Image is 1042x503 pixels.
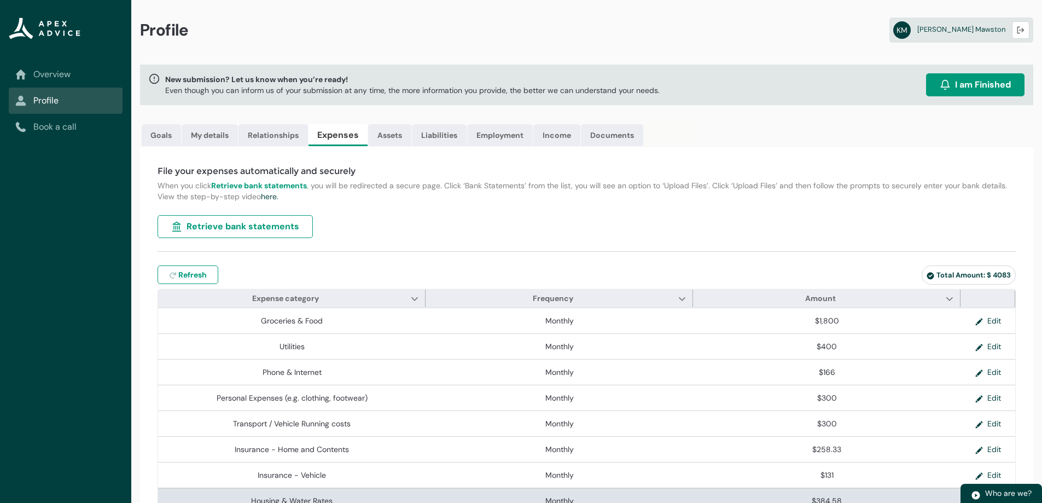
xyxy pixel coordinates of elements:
a: Assets [368,124,411,146]
span: Retrieve bank statements [187,220,299,233]
span: [PERSON_NAME] Mawston [917,25,1005,34]
a: KM[PERSON_NAME] Mawston [889,18,1033,43]
lightning-base-formatted-text: Monthly [545,367,574,377]
button: Edit [967,415,1010,432]
lightning-formatted-number: $300 [817,393,837,403]
a: Relationships [238,124,308,146]
button: Edit [967,467,1010,483]
p: When you click , you will be redirected a secure page. Click ‘Bank Statements’ from the list, you... [158,180,1016,202]
lightning-formatted-number: $131 [820,470,834,480]
nav: Sub page [9,61,123,140]
button: Retrieve bank statements [158,215,313,238]
span: I am Finished [955,78,1011,91]
a: My details [182,124,238,146]
a: Documents [581,124,643,146]
lightning-base-formatted-text: Utilities [280,342,305,351]
img: landmark.svg [171,221,182,232]
button: Edit [967,364,1010,380]
a: Profile [15,94,116,107]
button: I am Finished [926,73,1024,96]
lightning-formatted-number: $166 [819,367,835,377]
a: Liabilities [412,124,467,146]
lightning-formatted-number: $1,800 [815,316,839,326]
lightning-base-formatted-text: Monthly [545,393,574,403]
h4: File your expenses automatically and securely [158,165,1016,178]
lightning-base-formatted-text: Monthly [545,316,574,326]
lightning-base-formatted-text: Transport / Vehicle Running costs [233,419,351,429]
lightning-formatted-number: $258.33 [812,444,841,454]
a: Expenses [308,124,368,146]
lightning-formatted-number: $300 [817,419,837,429]
a: Employment [467,124,533,146]
button: Edit [967,441,1010,458]
lightning-base-formatted-text: Personal Expenses (e.g. clothing, footwear) [217,393,368,403]
lightning-base-formatted-text: Phone & Internet [263,367,322,377]
strong: Retrieve bank statements [211,181,307,190]
a: Book a call [15,120,116,134]
a: Income [533,124,580,146]
p: Even though you can inform us of your submission at any time, the more information you provide, t... [165,85,660,96]
lightning-base-formatted-text: Monthly [545,342,574,351]
abbr: KM [893,21,911,39]
span: Who are we? [985,488,1032,498]
img: play.svg [971,490,981,500]
lightning-base-formatted-text: Monthly [545,419,574,429]
button: Edit [967,390,1010,406]
a: Overview [15,68,116,81]
span: Total Amount: $ 4083 [927,270,1011,280]
a: here. [261,192,278,201]
lightning-badge: Total Amount [922,265,1016,285]
img: Apex Advice Group [9,18,80,39]
lightning-base-formatted-text: Groceries & Food [261,316,323,326]
button: Edit [967,338,1010,355]
lightning-base-formatted-text: Insurance - Home and Contents [235,444,349,454]
button: Edit [967,313,1010,329]
button: Logout [1012,21,1029,39]
span: New submission? Let us know when you’re ready! [165,74,660,85]
span: Refresh [178,269,207,280]
lightning-base-formatted-text: Insurance - Vehicle [258,470,326,480]
lightning-formatted-number: $400 [817,342,837,351]
lightning-base-formatted-text: Monthly [545,444,574,454]
button: Refresh [158,265,218,284]
span: Profile [140,20,189,41]
a: Goals [142,124,181,146]
img: alarm.svg [940,79,951,90]
lightning-base-formatted-text: Monthly [545,470,574,480]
